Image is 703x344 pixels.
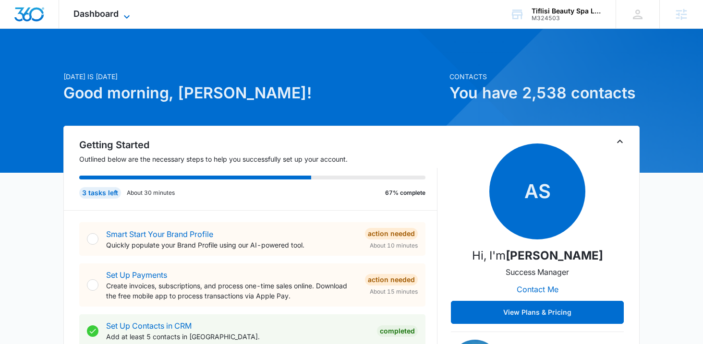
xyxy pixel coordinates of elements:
[365,274,418,285] div: Action Needed
[106,229,213,239] a: Smart Start Your Brand Profile
[385,189,425,197] p: 67% complete
[370,241,418,250] span: About 10 minutes
[79,154,437,164] p: Outlined below are the necessary steps to help you successfully set up your account.
[532,7,602,15] div: account name
[106,240,357,250] p: Quickly populate your Brand Profile using our AI-powered tool.
[79,138,437,152] h2: Getting Started
[63,71,444,82] p: [DATE] is [DATE]
[449,82,640,105] h1: You have 2,538 contacts
[27,15,47,23] div: v 4.0.25
[506,266,569,278] p: Success Manager
[15,25,23,33] img: website_grey.svg
[25,25,106,33] div: Domain: [DOMAIN_NAME]
[36,57,86,63] div: Domain Overview
[365,228,418,239] div: Action Needed
[106,57,162,63] div: Keywords by Traffic
[26,56,34,63] img: tab_domain_overview_orange.svg
[79,187,121,199] div: 3 tasks left
[106,270,167,280] a: Set Up Payments
[489,143,585,239] span: AS
[15,15,23,23] img: logo_orange.svg
[449,71,640,82] p: Contacts
[106,332,369,342] p: Add at least 5 contacts in [GEOGRAPHIC_DATA].
[377,325,418,337] div: Completed
[73,9,119,19] span: Dashboard
[370,287,418,296] span: About 15 minutes
[614,136,626,147] button: Toggle Collapse
[472,247,603,264] p: Hi, I'm
[507,278,568,301] button: Contact Me
[106,321,192,331] a: Set Up Contacts in CRM
[532,15,602,22] div: account id
[63,82,444,105] h1: Good morning, [PERSON_NAME]!
[106,281,357,301] p: Create invoices, subscriptions, and process one-time sales online. Download the free mobile app t...
[506,249,603,262] strong: [PERSON_NAME]
[451,301,624,324] button: View Plans & Pricing
[96,56,103,63] img: tab_keywords_by_traffic_grey.svg
[127,189,175,197] p: About 30 minutes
